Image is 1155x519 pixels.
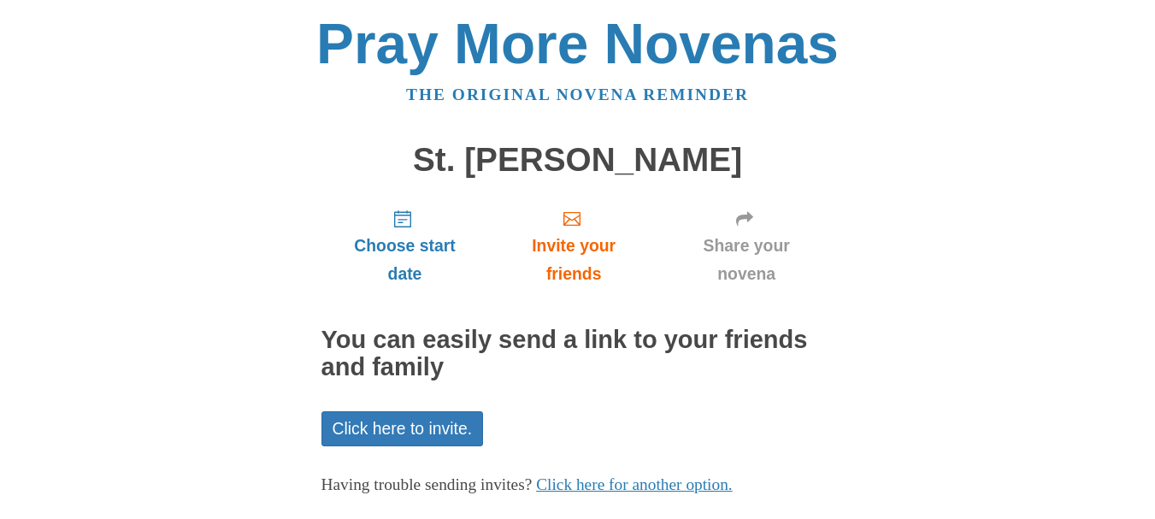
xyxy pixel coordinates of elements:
[488,195,658,297] a: Invite your friends
[659,195,834,297] a: Share your novena
[321,327,834,381] h2: You can easily send a link to your friends and family
[339,232,472,288] span: Choose start date
[406,86,749,103] a: The original novena reminder
[321,195,489,297] a: Choose start date
[321,411,484,446] a: Click here to invite.
[316,12,839,75] a: Pray More Novenas
[536,475,733,493] a: Click here for another option.
[676,232,817,288] span: Share your novena
[321,142,834,179] h1: St. [PERSON_NAME]
[321,475,533,493] span: Having trouble sending invites?
[505,232,641,288] span: Invite your friends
